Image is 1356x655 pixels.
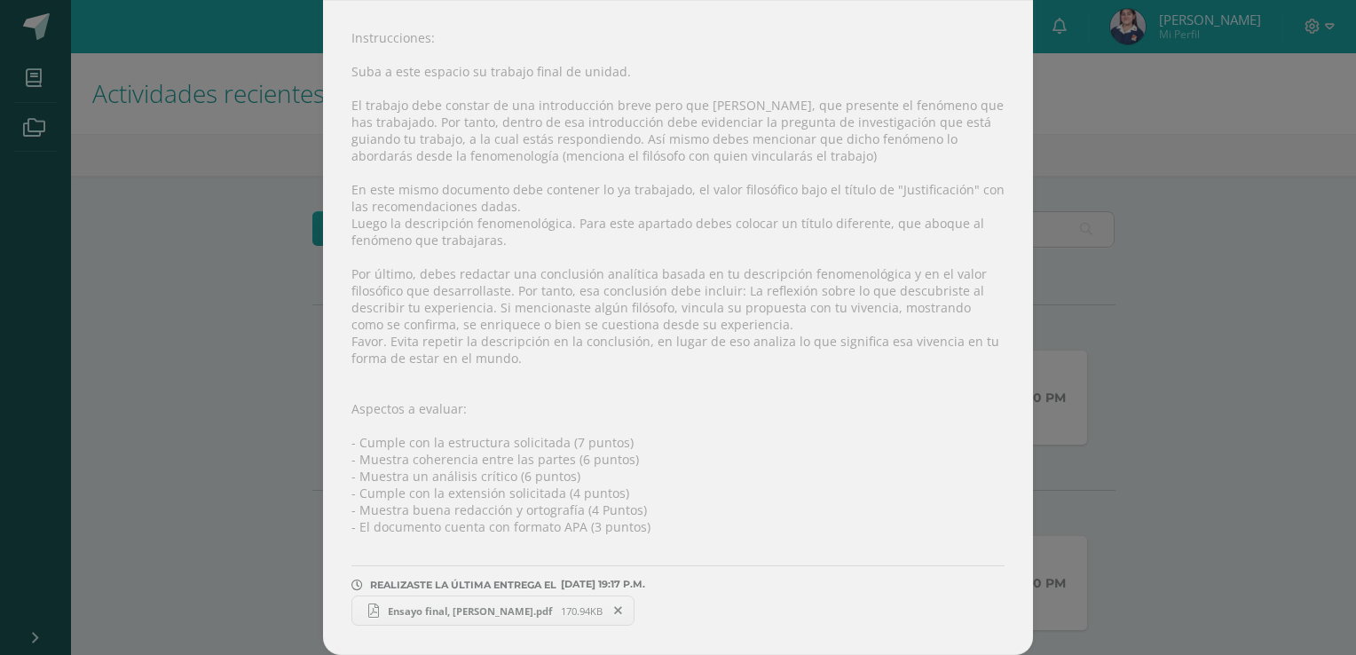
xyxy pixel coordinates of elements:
span: Ensayo final, [PERSON_NAME].pdf [379,604,561,618]
span: 170.94KB [561,604,603,618]
span: [DATE] 19:17 P.M. [556,584,645,585]
a: Ensayo final, [PERSON_NAME].pdf 170.94KB [351,596,635,626]
span: Remover entrega [603,601,634,620]
span: REALIZASTE LA ÚLTIMA ENTREGA EL [370,579,556,591]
